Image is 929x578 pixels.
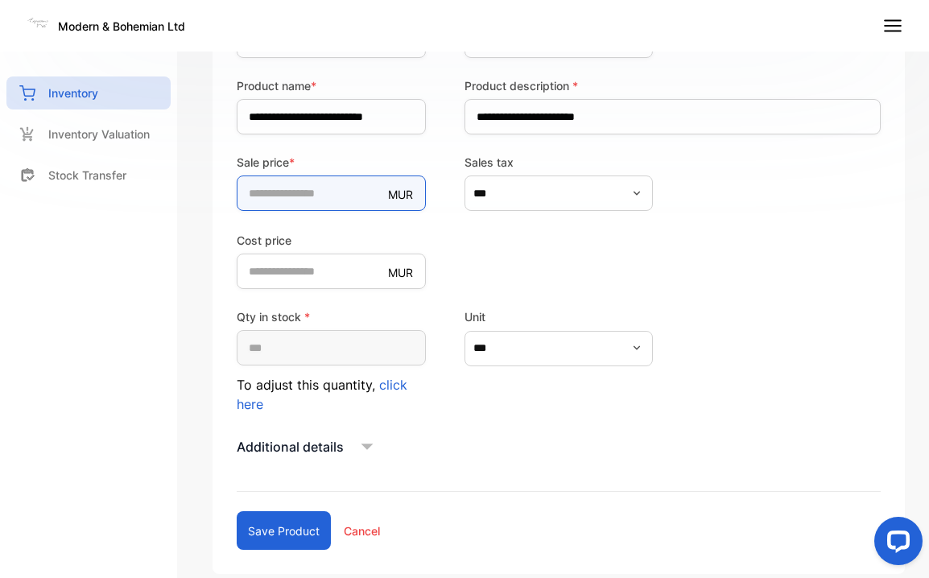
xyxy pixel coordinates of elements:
p: Additional details [237,437,344,456]
button: Save product [237,511,331,550]
a: Stock Transfer [6,159,171,192]
label: Sales tax [464,154,654,171]
p: MUR [388,264,413,281]
p: Stock Transfer [48,167,126,184]
label: Cost price [237,232,426,249]
p: Cancel [344,522,380,539]
a: Inventory Valuation [6,118,171,151]
p: MUR [388,186,413,203]
img: Logo [26,11,50,35]
p: Inventory Valuation [48,126,150,142]
p: To adjust this quantity, [237,375,426,414]
p: Inventory [48,85,98,101]
label: Product name [237,77,426,94]
label: Qty in stock [237,308,426,325]
p: Modern & Bohemian Ltd [58,18,185,35]
iframe: LiveChat chat widget [861,510,929,578]
label: Sale price [237,154,426,171]
a: Inventory [6,76,171,109]
label: Product description [464,77,881,94]
label: Unit [464,308,654,325]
